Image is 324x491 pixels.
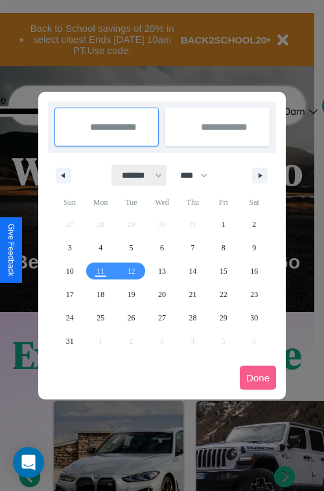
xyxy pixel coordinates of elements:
button: 19 [116,283,146,306]
button: 18 [85,283,115,306]
button: 12 [116,259,146,283]
span: 31 [66,329,74,353]
span: 10 [66,259,74,283]
span: 2 [252,213,256,236]
span: Sat [239,192,270,213]
button: 24 [54,306,85,329]
span: 11 [97,259,104,283]
span: 13 [158,259,166,283]
span: 23 [250,283,258,306]
button: 20 [146,283,177,306]
button: 30 [239,306,270,329]
button: Done [240,366,276,390]
span: 27 [158,306,166,329]
button: 21 [178,283,208,306]
span: 24 [66,306,74,329]
span: 20 [158,283,166,306]
span: 14 [189,259,196,283]
button: 5 [116,236,146,259]
button: 15 [208,259,238,283]
span: 26 [128,306,135,329]
button: 22 [208,283,238,306]
span: 19 [128,283,135,306]
button: 16 [239,259,270,283]
button: 3 [54,236,85,259]
button: 6 [146,236,177,259]
button: 25 [85,306,115,329]
button: 26 [116,306,146,329]
span: 16 [250,259,258,283]
span: 3 [68,236,72,259]
span: 5 [130,236,133,259]
button: 7 [178,236,208,259]
span: 7 [191,236,194,259]
span: 6 [160,236,164,259]
button: 14 [178,259,208,283]
span: 18 [97,283,104,306]
button: 8 [208,236,238,259]
span: 1 [222,213,226,236]
span: Wed [146,192,177,213]
span: 29 [220,306,227,329]
span: Sun [54,192,85,213]
button: 9 [239,236,270,259]
span: Tue [116,192,146,213]
button: 29 [208,306,238,329]
span: 17 [66,283,74,306]
button: 10 [54,259,85,283]
span: Mon [85,192,115,213]
span: 8 [222,236,226,259]
button: 11 [85,259,115,283]
button: 28 [178,306,208,329]
span: 28 [189,306,196,329]
button: 31 [54,329,85,353]
button: 13 [146,259,177,283]
span: 22 [220,283,227,306]
span: 15 [220,259,227,283]
span: 4 [98,236,102,259]
button: 27 [146,306,177,329]
span: 25 [97,306,104,329]
button: 4 [85,236,115,259]
span: 12 [128,259,135,283]
button: 2 [239,213,270,236]
button: 17 [54,283,85,306]
span: Thu [178,192,208,213]
span: 9 [252,236,256,259]
span: Fri [208,192,238,213]
button: 23 [239,283,270,306]
span: 21 [189,283,196,306]
div: Give Feedback [6,224,16,276]
button: 1 [208,213,238,236]
div: Open Intercom Messenger [13,447,44,478]
span: 30 [250,306,258,329]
